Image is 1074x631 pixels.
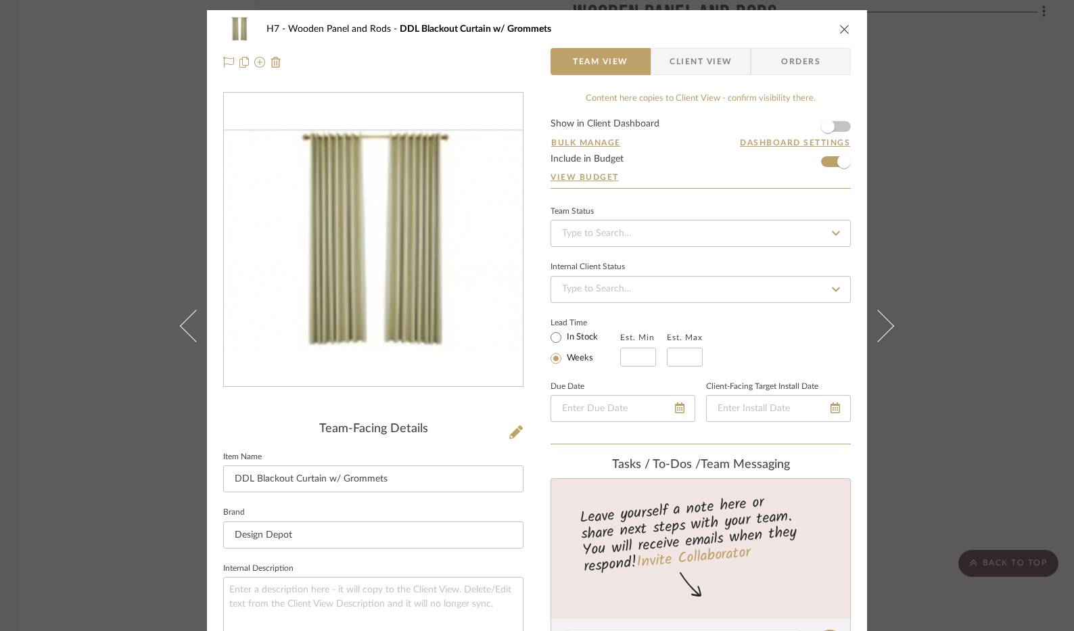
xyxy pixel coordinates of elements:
div: 0 [224,129,523,350]
label: Lead Time [551,317,620,329]
label: Client-Facing Target Install Date [706,383,818,390]
input: Type to Search… [551,220,851,247]
div: Team-Facing Details [223,422,523,437]
label: Due Date [551,383,584,390]
label: Est. Min [620,333,655,342]
a: Invite Collaborator [636,541,751,575]
label: Est. Max [667,333,703,342]
div: Content here copies to Client View - confirm visibility there. [551,92,851,106]
span: Tasks / To-Dos / [612,459,701,471]
label: In Stock [564,331,598,344]
div: Leave yourself a note here or share next steps with your team. You will receive emails when they ... [549,488,853,578]
span: Orders [766,48,835,75]
mat-radio-group: Select item type [551,329,620,367]
div: Team Status [551,208,594,215]
label: Internal Description [223,565,294,572]
div: Internal Client Status [551,264,625,271]
label: Brand [223,509,245,516]
div: team Messaging [551,458,851,473]
button: Bulk Manage [551,137,622,149]
label: Item Name [223,454,262,461]
img: edb0f61a-0dc0-4615-8dd2-dcf7ba9bc6f4_48x40.jpg [223,16,256,43]
input: Enter Item Name [223,465,523,492]
a: View Budget [551,172,851,183]
span: Client View [670,48,732,75]
span: DDL Blackout Curtain w/ Grommets [400,24,551,34]
input: Enter Due Date [551,395,695,422]
span: Team View [573,48,628,75]
span: Wooden Panel and Rods [288,24,400,34]
input: Type to Search… [551,276,851,303]
img: edb0f61a-0dc0-4615-8dd2-dcf7ba9bc6f4_436x436.jpg [224,129,523,350]
button: Dashboard Settings [739,137,851,149]
input: Enter Install Date [706,395,851,422]
img: Remove from project [271,57,281,68]
button: close [839,23,851,35]
label: Weeks [564,352,593,365]
input: Enter Brand [223,521,523,548]
span: H7 [266,24,288,34]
